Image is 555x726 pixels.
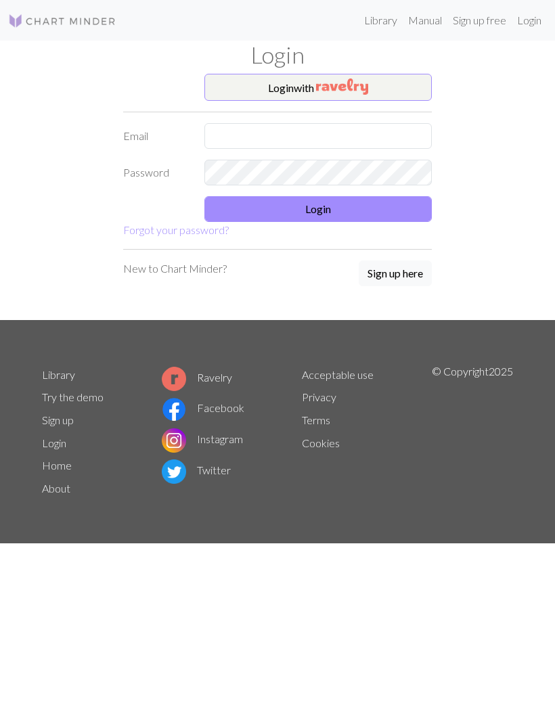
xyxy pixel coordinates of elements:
a: Library [359,7,403,34]
a: Facebook [162,401,244,414]
h1: Login [34,41,521,68]
a: Terms [302,413,330,426]
label: Password [115,160,196,185]
a: Sign up free [447,7,512,34]
a: Home [42,459,72,472]
button: Loginwith [204,74,432,101]
button: Sign up here [359,260,432,286]
label: Email [115,123,196,149]
a: Try the demo [42,390,104,403]
a: Library [42,368,75,381]
a: Manual [403,7,447,34]
a: Ravelry [162,371,232,384]
img: Instagram logo [162,428,186,453]
a: Sign up here [359,260,432,288]
a: Acceptable use [302,368,374,381]
a: Cookies [302,436,340,449]
p: New to Chart Minder? [123,260,227,277]
img: Ravelry [316,78,368,95]
a: Login [42,436,66,449]
a: Sign up [42,413,74,426]
a: Forgot your password? [123,223,229,236]
img: Logo [8,13,116,29]
a: Twitter [162,463,231,476]
p: © Copyright 2025 [432,363,513,500]
img: Twitter logo [162,459,186,484]
button: Login [204,196,432,222]
a: Instagram [162,432,243,445]
a: About [42,482,70,495]
img: Ravelry logo [162,367,186,391]
a: Privacy [302,390,336,403]
img: Facebook logo [162,397,186,422]
a: Login [512,7,547,34]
